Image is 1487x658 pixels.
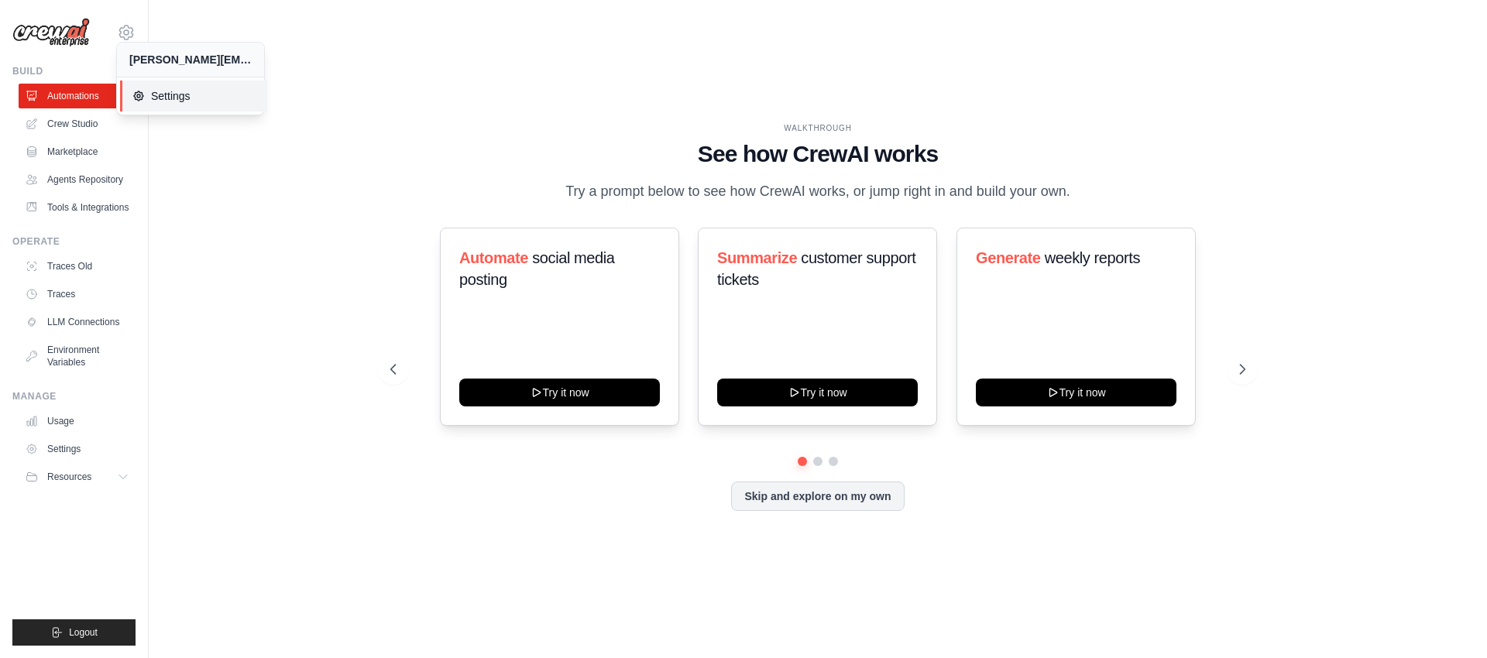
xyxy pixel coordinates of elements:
div: Operate [12,235,136,248]
span: weekly reports [1044,249,1139,266]
div: Build [12,65,136,77]
a: Settings [19,437,136,461]
a: Agents Repository [19,167,136,192]
a: LLM Connections [19,310,136,334]
a: Traces [19,282,136,307]
div: WALKTHROUGH [390,122,1245,134]
span: social media posting [459,249,615,288]
span: Summarize [717,249,797,266]
a: Crew Studio [19,111,136,136]
img: Logo [12,18,90,47]
div: Manage [12,390,136,403]
h1: See how CrewAI works [390,140,1245,168]
a: Usage [19,409,136,434]
a: Automations [19,84,136,108]
iframe: Chat Widget [1410,584,1487,658]
a: Marketplace [19,139,136,164]
button: Logout [12,619,136,646]
button: Try it now [976,379,1176,406]
button: Try it now [717,379,918,406]
span: Logout [69,626,98,639]
div: [PERSON_NAME][EMAIL_ADDRESS][DOMAIN_NAME] [129,52,252,67]
button: Skip and explore on my own [731,482,904,511]
a: Traces Old [19,254,136,279]
a: Settings [120,81,267,111]
a: Tools & Integrations [19,195,136,220]
span: Generate [976,249,1041,266]
a: Environment Variables [19,338,136,375]
span: Resources [47,471,91,483]
span: customer support tickets [717,249,915,288]
button: Try it now [459,379,660,406]
span: Automate [459,249,528,266]
p: Try a prompt below to see how CrewAI works, or jump right in and build your own. [558,180,1078,203]
button: Resources [19,464,136,489]
span: Settings [132,88,255,104]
